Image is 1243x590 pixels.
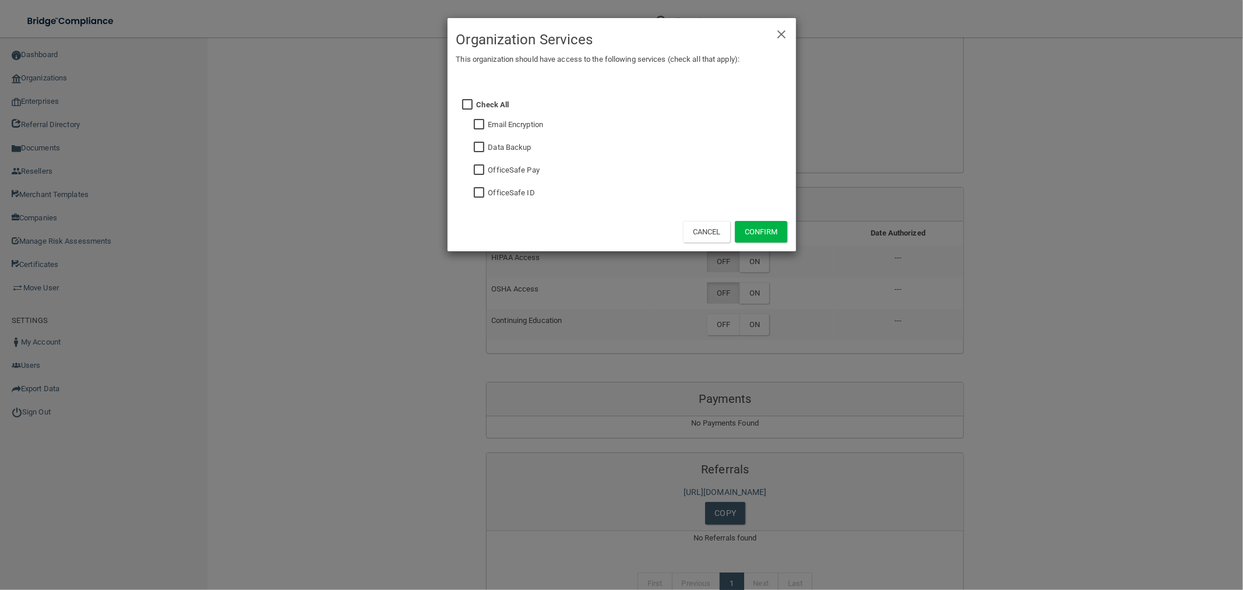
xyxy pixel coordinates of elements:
[735,221,787,243] button: Confirm
[456,27,787,52] h4: Organization Services
[488,141,531,154] label: Data Backup
[456,52,787,66] p: This organization should have access to the following services (check all that apply):
[477,100,509,109] strong: Check All
[776,21,787,44] span: ×
[488,163,540,177] label: OfficeSafe Pay
[488,118,544,132] label: Email Encryption
[683,221,730,243] button: Cancel
[488,186,535,200] label: OfficeSafe ID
